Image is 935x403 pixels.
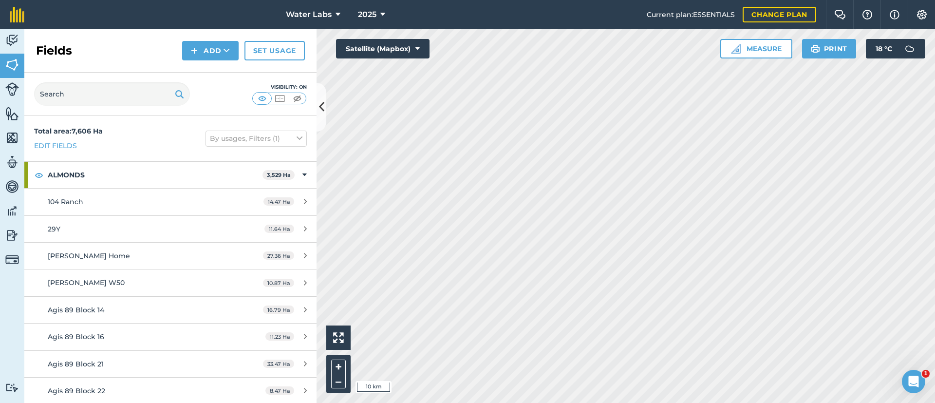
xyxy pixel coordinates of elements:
a: Set usage [244,41,305,60]
img: svg+xml;base64,PHN2ZyB4bWxucz0iaHR0cDovL3d3dy53My5vcmcvMjAwMC9zdmciIHdpZHRoPSI1NiIgaGVpZ2h0PSI2MC... [5,58,19,72]
img: Ruler icon [731,44,741,54]
img: svg+xml;base64,PD94bWwgdmVyc2lvbj0iMS4wIiBlbmNvZGluZz0idXRmLTgiPz4KPCEtLSBHZW5lcmF0b3I6IEFkb2JlIE... [5,253,19,267]
button: – [331,374,346,388]
img: svg+xml;base64,PHN2ZyB4bWxucz0iaHR0cDovL3d3dy53My5vcmcvMjAwMC9zdmciIHdpZHRoPSI1MCIgaGVpZ2h0PSI0MC... [291,94,303,103]
a: Agis 89 Block 1416.79 Ha [24,297,317,323]
div: ALMONDS3,529 Ha [24,162,317,188]
span: 11.64 Ha [264,225,294,233]
img: svg+xml;base64,PHN2ZyB4bWxucz0iaHR0cDovL3d3dy53My5vcmcvMjAwMC9zdmciIHdpZHRoPSIxOSIgaGVpZ2h0PSIyNC... [175,88,184,100]
span: 29Y [48,225,60,233]
button: Add [182,41,239,60]
img: svg+xml;base64,PHN2ZyB4bWxucz0iaHR0cDovL3d3dy53My5vcmcvMjAwMC9zdmciIHdpZHRoPSIxOSIgaGVpZ2h0PSIyNC... [811,43,820,55]
img: svg+xml;base64,PHN2ZyB4bWxucz0iaHR0cDovL3d3dy53My5vcmcvMjAwMC9zdmciIHdpZHRoPSI1NiIgaGVpZ2h0PSI2MC... [5,131,19,145]
span: Water Labs [286,9,332,20]
span: Agis 89 Block 22 [48,386,105,395]
img: svg+xml;base64,PHN2ZyB4bWxucz0iaHR0cDovL3d3dy53My5vcmcvMjAwMC9zdmciIHdpZHRoPSIxNyIgaGVpZ2h0PSIxNy... [890,9,899,20]
a: [PERSON_NAME] W5010.87 Ha [24,269,317,296]
img: svg+xml;base64,PHN2ZyB4bWxucz0iaHR0cDovL3d3dy53My5vcmcvMjAwMC9zdmciIHdpZHRoPSI1MCIgaGVpZ2h0PSI0MC... [256,94,268,103]
a: 104 Ranch14.47 Ha [24,189,317,215]
span: [PERSON_NAME] Home [48,251,130,260]
img: svg+xml;base64,PD94bWwgdmVyc2lvbj0iMS4wIiBlbmNvZGluZz0idXRmLTgiPz4KPCEtLSBHZW5lcmF0b3I6IEFkb2JlIE... [900,39,919,58]
span: 10.87 Ha [263,279,294,287]
img: svg+xml;base64,PD94bWwgdmVyc2lvbj0iMS4wIiBlbmNvZGluZz0idXRmLTgiPz4KPCEtLSBHZW5lcmF0b3I6IEFkb2JlIE... [5,383,19,392]
img: svg+xml;base64,PD94bWwgdmVyc2lvbj0iMS4wIiBlbmNvZGluZz0idXRmLTgiPz4KPCEtLSBHZW5lcmF0b3I6IEFkb2JlIE... [5,179,19,194]
a: Change plan [743,7,816,22]
a: 29Y11.64 Ha [24,216,317,242]
button: 18 °C [866,39,925,58]
img: A question mark icon [861,10,873,19]
span: 2025 [358,9,376,20]
button: By usages, Filters (1) [206,131,307,146]
img: svg+xml;base64,PHN2ZyB4bWxucz0iaHR0cDovL3d3dy53My5vcmcvMjAwMC9zdmciIHdpZHRoPSIxOCIgaGVpZ2h0PSIyNC... [35,169,43,181]
span: 104 Ranch [48,197,83,206]
span: 8.47 Ha [265,386,294,395]
a: [PERSON_NAME] Home27.36 Ha [24,243,317,269]
a: Agis 89 Block 2133.47 Ha [24,351,317,377]
button: Print [802,39,857,58]
span: Agis 89 Block 21 [48,360,104,368]
button: Satellite (Mapbox) [336,39,430,58]
img: fieldmargin Logo [10,7,24,22]
span: 11.23 Ha [265,332,294,341]
span: Current plan : ESSENTIALS [647,9,735,20]
img: svg+xml;base64,PHN2ZyB4bWxucz0iaHR0cDovL3d3dy53My5vcmcvMjAwMC9zdmciIHdpZHRoPSI1NiIgaGVpZ2h0PSI2MC... [5,106,19,121]
span: Agis 89 Block 14 [48,306,104,314]
a: Agis 89 Block 1611.23 Ha [24,324,317,350]
img: svg+xml;base64,PD94bWwgdmVyc2lvbj0iMS4wIiBlbmNvZGluZz0idXRmLTgiPz4KPCEtLSBHZW5lcmF0b3I6IEFkb2JlIE... [5,33,19,48]
img: svg+xml;base64,PD94bWwgdmVyc2lvbj0iMS4wIiBlbmNvZGluZz0idXRmLTgiPz4KPCEtLSBHZW5lcmF0b3I6IEFkb2JlIE... [5,228,19,243]
span: 14.47 Ha [263,197,294,206]
span: [PERSON_NAME] W50 [48,278,125,287]
a: Edit fields [34,140,77,151]
img: svg+xml;base64,PD94bWwgdmVyc2lvbj0iMS4wIiBlbmNvZGluZz0idXRmLTgiPz4KPCEtLSBHZW5lcmF0b3I6IEFkb2JlIE... [5,155,19,170]
strong: 3,529 Ha [267,172,291,178]
span: 27.36 Ha [263,251,294,260]
h2: Fields [36,43,72,58]
span: Agis 89 Block 16 [48,332,104,341]
span: 33.47 Ha [263,360,294,368]
span: 1 [922,370,930,378]
img: svg+xml;base64,PD94bWwgdmVyc2lvbj0iMS4wIiBlbmNvZGluZz0idXRmLTgiPz4KPCEtLSBHZW5lcmF0b3I6IEFkb2JlIE... [5,204,19,218]
input: Search [34,82,190,106]
img: svg+xml;base64,PHN2ZyB4bWxucz0iaHR0cDovL3d3dy53My5vcmcvMjAwMC9zdmciIHdpZHRoPSI1MCIgaGVpZ2h0PSI0MC... [274,94,286,103]
span: 16.79 Ha [263,306,294,314]
button: + [331,360,346,374]
span: 18 ° C [876,39,892,58]
iframe: Intercom live chat [902,370,925,393]
img: A cog icon [916,10,928,19]
img: svg+xml;base64,PD94bWwgdmVyc2lvbj0iMS4wIiBlbmNvZGluZz0idXRmLTgiPz4KPCEtLSBHZW5lcmF0b3I6IEFkb2JlIE... [5,82,19,96]
img: Four arrows, one pointing top left, one top right, one bottom right and the last bottom left [333,332,344,343]
img: svg+xml;base64,PHN2ZyB4bWxucz0iaHR0cDovL3d3dy53My5vcmcvMjAwMC9zdmciIHdpZHRoPSIxNCIgaGVpZ2h0PSIyNC... [191,45,198,57]
img: Two speech bubbles overlapping with the left bubble in the forefront [834,10,846,19]
strong: Total area : 7,606 Ha [34,127,103,135]
button: Measure [720,39,792,58]
div: Visibility: On [252,83,307,91]
strong: ALMONDS [48,162,262,188]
